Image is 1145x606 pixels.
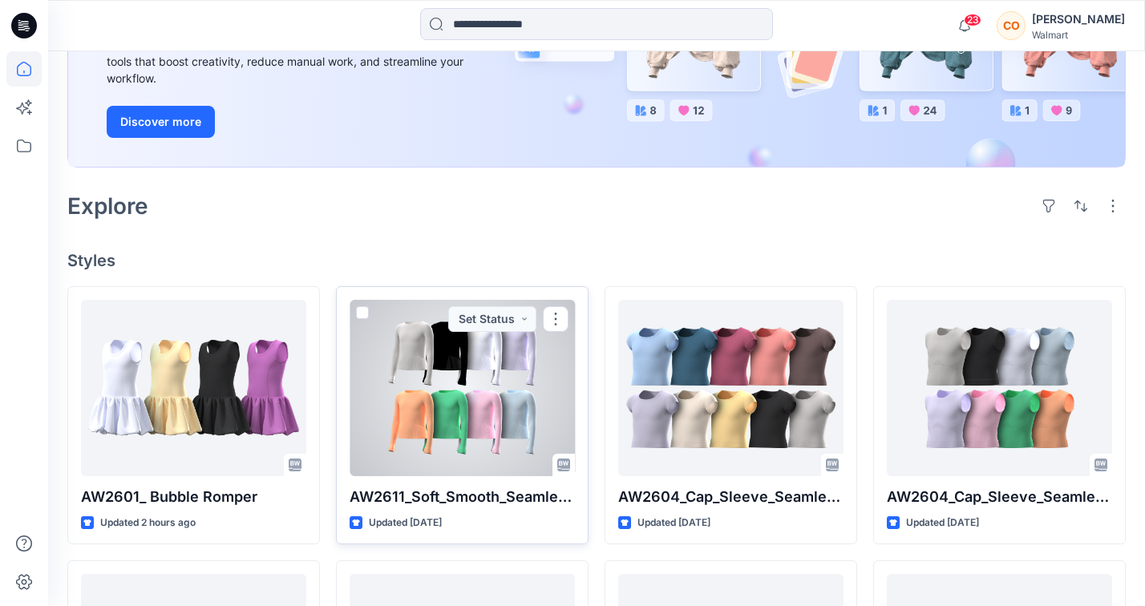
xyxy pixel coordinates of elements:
[997,11,1026,40] div: CO
[100,515,196,531] p: Updated 2 hours ago
[1032,10,1125,29] div: [PERSON_NAME]
[906,515,979,531] p: Updated [DATE]
[107,36,467,87] div: Explore ideas faster and recolor styles at scale with AI-powered tools that boost creativity, red...
[637,515,710,531] p: Updated [DATE]
[1032,29,1125,41] div: Walmart
[350,486,575,508] p: AW2611_Soft_Smooth_Seamless_Tee_LS S3
[67,251,1126,270] h4: Styles
[81,300,306,476] a: AW2601_ Bubble Romper
[350,300,575,476] a: AW2611_Soft_Smooth_Seamless_Tee_LS S3
[369,515,442,531] p: Updated [DATE]
[887,300,1112,476] a: AW2604_Cap_Sleeve_Seamless_Tee_
[107,106,467,138] a: Discover more
[618,486,844,508] p: AW2604_Cap_Sleeve_Seamless_Tee
[964,14,981,26] span: 23
[67,193,148,219] h2: Explore
[618,300,844,476] a: AW2604_Cap_Sleeve_Seamless_Tee
[81,486,306,508] p: AW2601_ Bubble Romper
[107,106,215,138] button: Discover more
[887,486,1112,508] p: AW2604_Cap_Sleeve_Seamless_Tee_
